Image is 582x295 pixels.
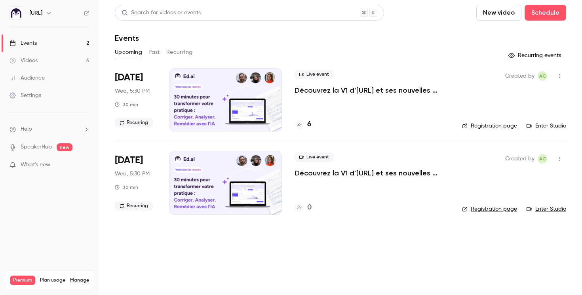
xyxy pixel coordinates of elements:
[115,154,143,167] span: [DATE]
[115,46,142,59] button: Upcoming
[40,277,65,284] span: Plan usage
[115,118,153,128] span: Recurring
[476,5,521,21] button: New video
[462,122,517,130] a: Registration page
[307,202,312,213] h4: 0
[115,151,156,214] div: Oct 22 Wed, 5:30 PM (Europe/Paris)
[295,152,334,162] span: Live event
[10,7,23,19] img: Ed.ai
[10,125,89,133] li: help-dropdown-opener
[10,57,38,65] div: Videos
[295,119,311,130] a: 6
[115,68,156,131] div: Oct 15 Wed, 5:30 PM (Europe/Paris)
[462,205,517,213] a: Registration page
[10,276,35,285] span: Premium
[115,71,143,84] span: [DATE]
[538,154,547,164] span: Alison Chopard
[10,91,41,99] div: Settings
[295,70,334,79] span: Live event
[539,71,546,81] span: AC
[307,119,311,130] h4: 6
[70,277,89,284] a: Manage
[148,46,160,59] button: Past
[29,9,42,17] h6: [URL]
[115,170,150,178] span: Wed, 5:30 PM
[21,161,50,169] span: What's new
[115,184,138,190] div: 30 min
[295,86,449,95] a: Découvrez la V1 d’[URL] et ses nouvelles fonctionnalités !
[57,143,72,151] span: new
[525,5,566,21] button: Schedule
[527,122,566,130] a: Enter Studio
[122,9,201,17] div: Search for videos or events
[115,201,153,211] span: Recurring
[538,71,547,81] span: Alison Chopard
[166,46,193,59] button: Recurring
[505,49,566,62] button: Recurring events
[10,74,45,82] div: Audience
[527,205,566,213] a: Enter Studio
[10,39,37,47] div: Events
[115,101,138,108] div: 30 min
[115,33,139,43] h1: Events
[505,71,534,81] span: Created by
[295,168,449,178] a: Découvrez la V1 d’[URL] et ses nouvelles fonctionnalités !
[505,154,534,164] span: Created by
[21,125,32,133] span: Help
[539,154,546,164] span: AC
[21,143,52,151] a: SpeakerHub
[295,202,312,213] a: 0
[115,87,150,95] span: Wed, 5:30 PM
